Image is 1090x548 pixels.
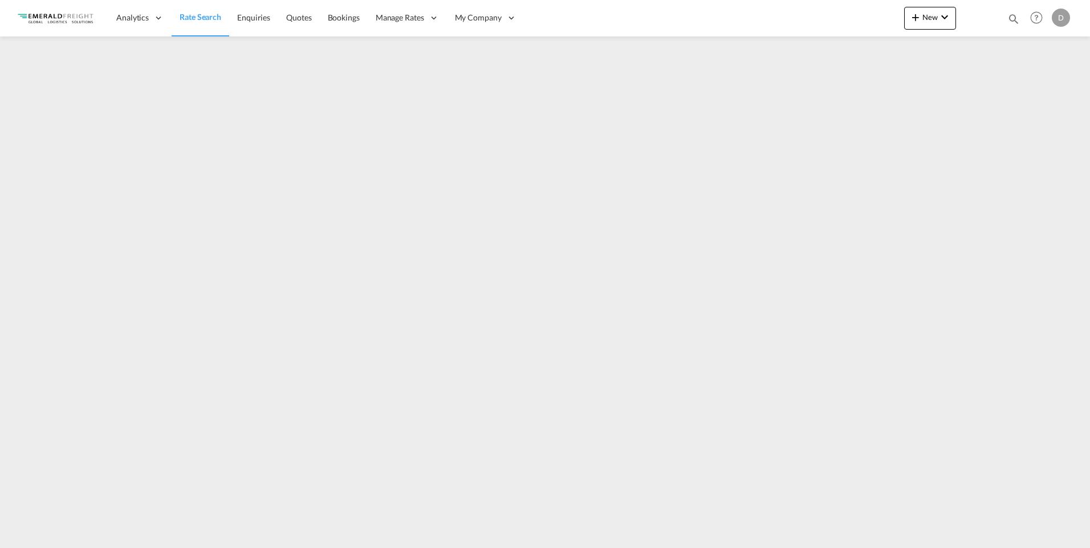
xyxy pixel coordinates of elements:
[1027,8,1052,28] div: Help
[909,10,922,24] md-icon: icon-plus 400-fg
[1007,13,1020,30] div: icon-magnify
[1052,9,1070,27] div: D
[904,7,956,30] button: icon-plus 400-fgNewicon-chevron-down
[116,12,149,23] span: Analytics
[286,13,311,22] span: Quotes
[455,12,502,23] span: My Company
[180,12,221,22] span: Rate Search
[1007,13,1020,25] md-icon: icon-magnify
[237,13,270,22] span: Enquiries
[376,12,424,23] span: Manage Rates
[909,13,951,22] span: New
[17,5,94,31] img: c4318bc049f311eda2ff698fe6a37287.png
[328,13,360,22] span: Bookings
[1027,8,1046,27] span: Help
[938,10,951,24] md-icon: icon-chevron-down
